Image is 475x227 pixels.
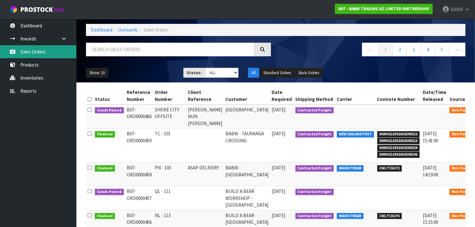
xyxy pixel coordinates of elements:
th: Reference Number [125,87,153,104]
a: 2 [393,43,407,56]
button: Show: 10 [86,68,108,78]
td: B07-ORD0000459 [125,129,153,163]
span: Finalised [95,131,115,138]
span: Finalised [95,165,115,172]
td: BABW - [GEOGRAPHIC_DATA] [224,163,270,186]
span: ProStock [20,5,53,14]
td: B07-ORD0000458 [125,163,153,186]
a: 1 [379,43,393,56]
span: [DATE] [272,212,286,218]
span: [DATE] [272,107,286,113]
span: Sales Orders [144,27,169,33]
input: Search sales orders [86,43,254,56]
span: Goods Packed [95,189,124,195]
th: Customer [224,87,270,104]
th: Client Reference [187,87,224,104]
td: B07-ORD0000460 [125,104,153,129]
span: Web Portal [450,189,473,195]
strong: B07 - BABW TRADING NZ LIMITED PARTNERSHIP [338,6,429,11]
th: Order Number [153,87,187,104]
strong: Status: [187,70,202,75]
span: MAINSTREAM [337,165,364,172]
th: Connote Number [376,87,422,104]
span: [DATE] [272,188,286,194]
span: 00894210392602598222 [377,131,420,138]
span: CWL7726276 [377,213,402,219]
a: → [449,43,465,56]
span: Web Portal [450,213,473,219]
small: WMS [54,7,64,13]
th: Source [448,87,475,104]
span: Finalised [95,213,115,219]
td: [PERSON_NAME] NUN [PERSON_NAME] [187,104,224,129]
a: Outwards [118,27,138,33]
span: [DATE] [272,131,286,137]
a: 4 [421,43,435,56]
th: Carrier [335,87,376,104]
td: TC - 101 [153,129,187,163]
th: Date Required [270,87,294,104]
span: CWL7726272 [377,165,402,172]
span: [DATE] 15:41:00 [423,131,438,143]
a: 5 [435,43,449,56]
th: Date/Time Released [421,87,448,104]
button: Back Orders [295,68,323,78]
td: [GEOGRAPHIC_DATA] [224,104,270,129]
span: [DATE] 15:15:00 [423,212,438,225]
th: Shipping Method [294,87,336,104]
td: PN - 103 [153,163,187,186]
button: All [248,68,259,78]
a: 3 [407,43,421,56]
span: Web Portal [450,131,473,138]
span: Contracted Freight [295,131,334,138]
span: Contracted Freight [295,213,334,219]
a: ← [362,43,379,56]
span: MAINSTREAM [337,213,364,219]
span: Contracted Freight [295,107,334,114]
a: Dashboard [91,27,112,33]
td: ASAP DELIVERY [187,163,224,186]
td: QL - 111 [153,186,187,210]
span: Web Portal [450,107,473,114]
span: 00894210392602598246 [377,152,420,158]
span: Contracted Freight [295,189,334,195]
nav: Page navigation [280,43,465,58]
td: SHORE CITY OFFSITE [153,104,187,129]
span: 00894210392602598215 [377,138,420,144]
span: NEW ZEALAND POST [337,131,374,138]
img: cube-alt.png [10,5,18,13]
span: [DATE] 14:19:00 [423,165,438,177]
th: Status [93,87,125,104]
span: [DATE] [272,165,286,171]
td: BABW - TAURANGA CROSSING [224,129,270,163]
span: Contracted Freight [295,165,334,172]
span: Goods Packed [95,107,124,114]
span: 00894210392602598239 [377,145,420,151]
span: Web Portal [450,165,473,172]
td: B07-ORD0000457 [125,186,153,210]
span: BABW [450,6,463,12]
button: Standard Orders [260,68,294,78]
td: BUILD A BEAR WORKSHOP - [GEOGRAPHIC_DATA] [224,186,270,210]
